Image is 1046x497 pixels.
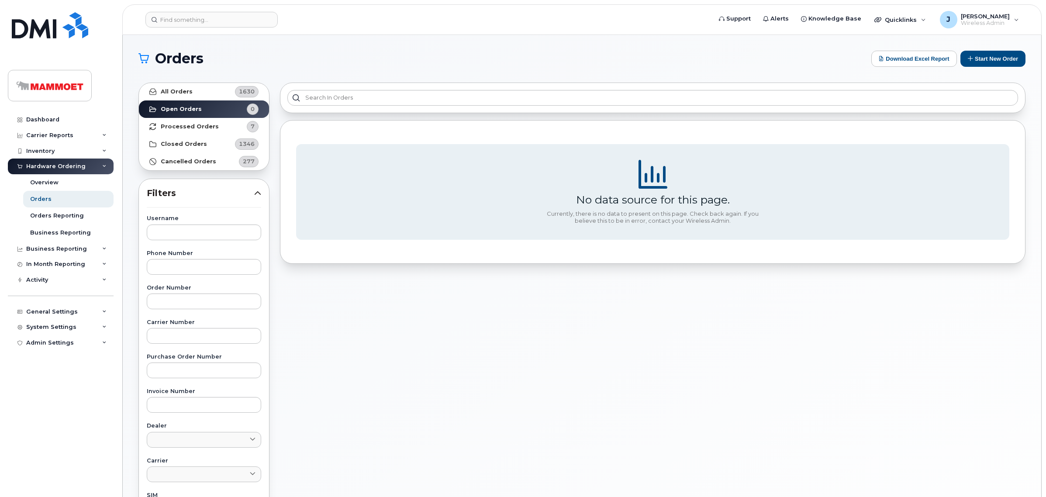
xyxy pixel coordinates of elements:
[239,140,255,148] span: 1346
[155,52,204,65] span: Orders
[243,157,255,166] span: 277
[147,251,261,256] label: Phone Number
[287,90,1018,106] input: Search in orders
[147,423,261,429] label: Dealer
[147,354,261,360] label: Purchase Order Number
[139,153,269,170] a: Cancelled Orders277
[147,216,261,221] label: Username
[161,123,219,130] strong: Processed Orders
[147,458,261,464] label: Carrier
[960,51,1025,67] button: Start New Order
[139,135,269,153] a: Closed Orders1346
[161,88,193,95] strong: All Orders
[139,100,269,118] a: Open Orders0
[139,83,269,100] a: All Orders1630
[147,285,261,291] label: Order Number
[139,118,269,135] a: Processed Orders7
[1008,459,1039,490] iframe: Messenger Launcher
[251,122,255,131] span: 7
[239,87,255,96] span: 1630
[544,211,762,224] div: Currently, there is no data to present on this page. Check back again. If you believe this to be ...
[161,158,216,165] strong: Cancelled Orders
[251,105,255,113] span: 0
[161,141,207,148] strong: Closed Orders
[147,389,261,394] label: Invoice Number
[147,187,254,200] span: Filters
[147,320,261,325] label: Carrier Number
[576,193,730,206] div: No data source for this page.
[161,106,202,113] strong: Open Orders
[871,51,957,67] button: Download Excel Report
